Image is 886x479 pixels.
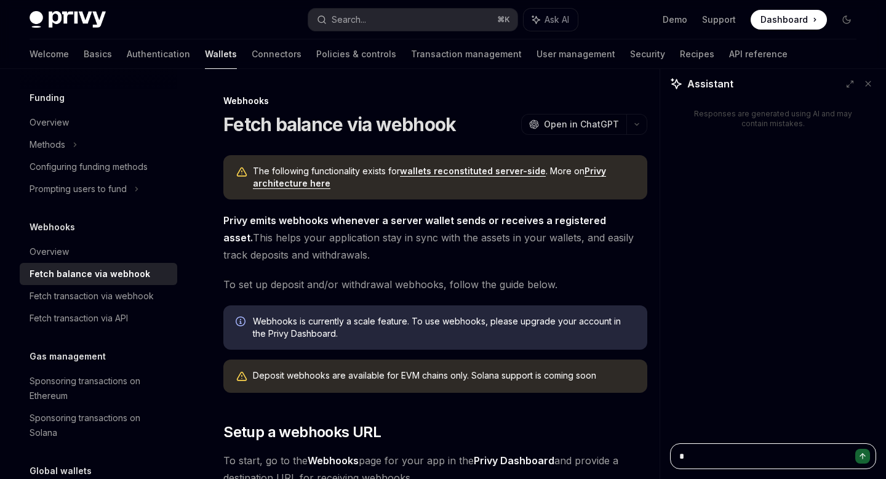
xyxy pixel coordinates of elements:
div: Methods [30,137,65,152]
a: Recipes [680,39,714,69]
div: Deposit webhooks are available for EVM chains only. Solana support is coming soon [253,369,635,383]
span: Open in ChatGPT [544,118,619,131]
a: Transaction management [411,39,522,69]
span: Dashboard [760,14,808,26]
a: Wallets [205,39,237,69]
a: Webhooks [308,454,359,467]
a: Dashboard [751,10,827,30]
button: Toggle dark mode [837,10,856,30]
a: Authentication [127,39,190,69]
a: Support [702,14,736,26]
a: Welcome [30,39,69,69]
a: Demo [663,14,687,26]
div: Overview [30,115,69,130]
a: Connectors [252,39,301,69]
a: Fetch transaction via API [20,307,177,329]
strong: Privy emits webhooks whenever a server wallet sends or receives a registered asset. [223,214,606,244]
button: Ask AI [524,9,578,31]
svg: Warning [236,166,248,179]
button: Open in ChatGPT [521,114,626,135]
span: To set up deposit and/or withdrawal webhooks, follow the guide below. [223,276,647,293]
div: Prompting users to fund [30,182,127,196]
a: Sponsoring transactions on Ethereum [20,370,177,407]
a: wallets reconstituted server-side [400,166,546,177]
div: Fetch transaction via webhook [30,289,154,304]
a: Overview [20,111,177,134]
div: Fetch transaction via API [30,311,128,326]
a: Fetch balance via webhook [20,263,177,285]
div: Responses are generated using AI and may contain mistakes. [690,109,856,129]
h5: Funding [30,91,65,105]
span: Setup a webhooks URL [223,422,381,442]
svg: Warning [236,371,248,383]
a: Privy Dashboard [474,454,554,467]
strong: Webhooks [308,454,359,467]
div: Configuring funding methods [30,159,148,174]
span: This helps your application stay in sync with the assets in your wallets, and easily track deposi... [223,212,647,264]
a: Configuring funding methods [20,156,177,178]
a: Basics [84,39,112,69]
span: ⌘ K [497,15,510,25]
div: Fetch balance via webhook [30,267,150,281]
a: Sponsoring transactions on Solana [20,407,177,444]
a: Policies & controls [316,39,396,69]
span: The following functionality exists for . More on [253,165,635,190]
div: Overview [30,244,69,259]
a: Fetch transaction via webhook [20,285,177,307]
span: Assistant [687,76,733,91]
div: Webhooks [223,95,647,107]
button: Search...⌘K [308,9,517,31]
div: Sponsoring transactions on Ethereum [30,374,170,403]
span: Ask AI [545,14,569,26]
a: User management [537,39,615,69]
h5: Gas management [30,349,106,364]
svg: Info [236,316,248,329]
img: dark logo [30,11,106,28]
div: Search... [332,12,366,27]
span: Webhooks is currently a scale feature. To use webhooks, please upgrade your account in the Privy ... [253,315,635,340]
h5: Webhooks [30,220,75,235]
div: Sponsoring transactions on Solana [30,411,170,440]
h1: Fetch balance via webhook [223,113,456,135]
a: API reference [729,39,788,69]
a: Overview [20,241,177,263]
button: Send message [855,449,870,464]
a: Security [630,39,665,69]
h5: Global wallets [30,464,92,478]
